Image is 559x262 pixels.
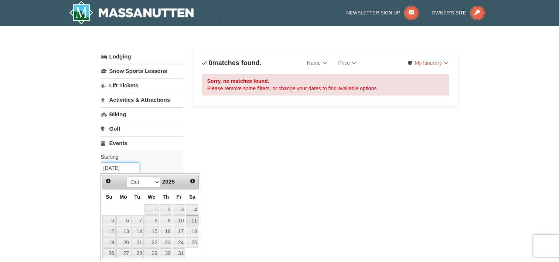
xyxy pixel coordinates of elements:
span: Next [190,178,195,184]
span: 0 [209,59,212,67]
a: Price [333,56,362,70]
span: Newsletter Sign Up [346,10,400,16]
a: Massanutten Resort [69,1,194,24]
span: Wednesday [148,194,156,200]
a: 11 [186,215,198,226]
a: 15 [144,226,159,236]
a: Owner's Site [432,10,485,16]
a: Lift Tickets [101,78,183,92]
a: 29 [144,248,159,259]
a: 25 [186,237,198,248]
a: 3 [173,204,185,215]
a: Prev [103,176,113,186]
a: 19 [102,237,115,248]
a: 9 [160,215,172,226]
a: 8 [144,215,159,226]
a: Activities & Attractions [101,93,183,107]
span: Monday [120,194,127,200]
a: Biking [101,107,183,121]
strong: Sorry, no matches found. [207,78,269,84]
a: Events [101,136,183,150]
span: Prev [105,178,111,184]
a: Newsletter Sign Up [346,10,419,16]
a: 27 [116,248,130,259]
a: 14 [131,226,144,236]
a: 31 [173,248,185,259]
a: My Itinerary [403,57,453,68]
a: 17 [173,226,185,236]
h4: matches found. [202,59,262,67]
span: Saturday [189,194,195,200]
a: 23 [160,237,172,248]
a: Snow Sports Lessons [101,64,183,78]
a: Next [188,176,198,186]
a: Name [301,56,333,70]
a: 13 [116,226,130,236]
a: 28 [131,248,144,259]
label: Starting [101,153,178,161]
span: Tuesday [134,194,140,200]
a: 1 [144,204,159,215]
a: 6 [116,215,130,226]
a: 4 [186,204,198,215]
a: 2 [160,204,172,215]
a: 20 [116,237,130,248]
span: Owner's Site [432,10,466,16]
a: 18 [186,226,198,236]
a: 22 [144,237,159,248]
a: 12 [102,226,115,236]
a: 26 [102,248,115,259]
a: 7 [131,215,144,226]
div: Please remove some filters, or change your dates to find available options. [202,74,449,95]
img: Massanutten Resort Logo [69,1,194,24]
a: 5 [102,215,115,226]
span: Friday [176,194,181,200]
a: 21 [131,237,144,248]
span: Sunday [106,194,112,200]
a: 24 [173,237,185,248]
a: Golf [101,122,183,135]
a: 30 [160,248,172,259]
a: 10 [173,215,185,226]
span: 2025 [162,178,175,185]
a: Lodging [101,50,183,63]
a: 16 [160,226,172,236]
span: Thursday [163,194,169,200]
